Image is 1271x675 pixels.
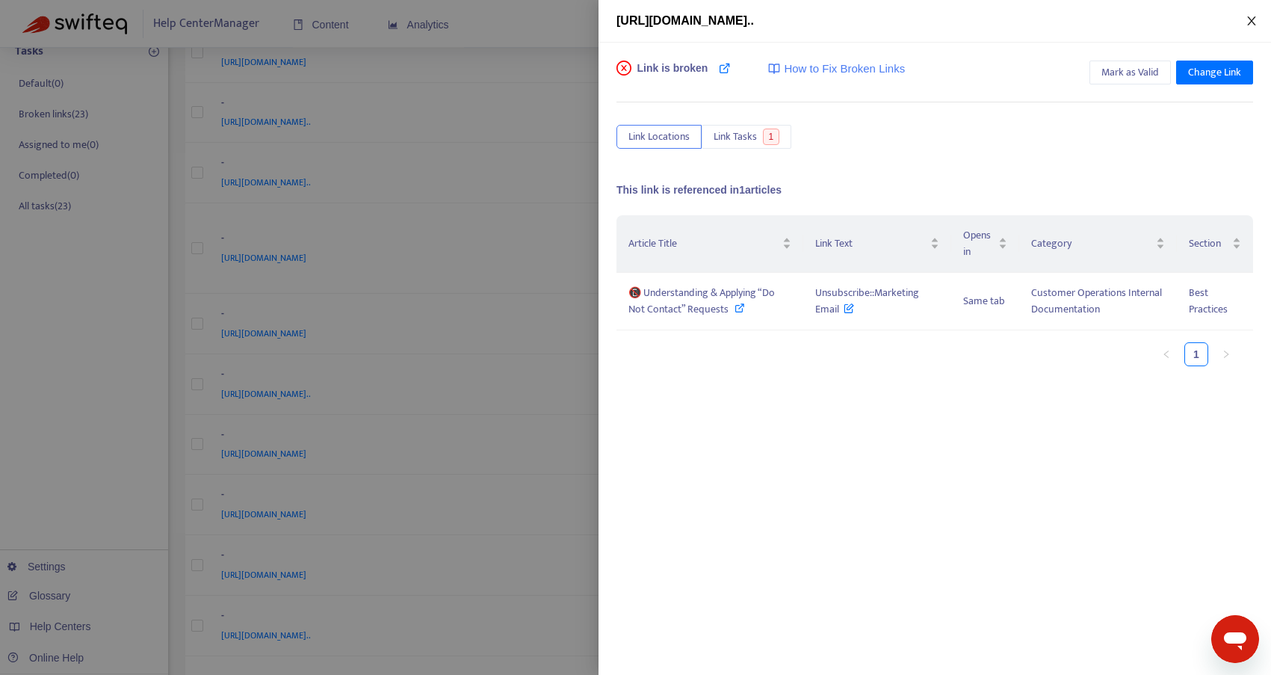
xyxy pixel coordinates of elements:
[963,227,995,260] span: Opens in
[1184,342,1208,366] li: 1
[951,215,1019,273] th: Opens in
[1031,235,1153,252] span: Category
[815,235,927,252] span: Link Text
[616,61,631,75] span: close-circle
[1189,284,1228,318] span: Best Practices
[1101,64,1159,81] span: Mark as Valid
[616,184,782,196] span: This link is referenced in 1 articles
[768,63,780,75] img: image-link
[714,129,757,145] span: Link Tasks
[1222,350,1231,359] span: right
[1185,343,1207,366] a: 1
[637,61,708,90] span: Link is broken
[616,14,754,27] span: [URL][DOMAIN_NAME]..
[803,215,951,273] th: Link Text
[1189,235,1229,252] span: Section
[1089,61,1171,84] button: Mark as Valid
[616,215,803,273] th: Article Title
[628,129,690,145] span: Link Locations
[1214,342,1238,366] button: right
[1162,350,1171,359] span: left
[1177,215,1253,273] th: Section
[963,292,1005,309] span: Same tab
[815,284,919,318] span: Unsubscribe::Marketing Email
[628,235,779,252] span: Article Title
[1031,284,1162,318] span: Customer Operations Internal Documentation
[1019,215,1177,273] th: Category
[1154,342,1178,366] button: left
[1241,14,1262,28] button: Close
[1188,64,1241,81] span: Change Link
[1214,342,1238,366] li: Next Page
[763,129,780,145] span: 1
[1246,15,1258,27] span: close
[1211,615,1259,663] iframe: Button to launch messaging window
[628,284,775,318] span: 📵 Understanding & Applying “Do Not Contact” Requests
[616,125,702,149] button: Link Locations
[1154,342,1178,366] li: Previous Page
[784,61,905,78] span: How to Fix Broken Links
[1176,61,1253,84] button: Change Link
[702,125,791,149] button: Link Tasks1
[768,61,905,78] a: How to Fix Broken Links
